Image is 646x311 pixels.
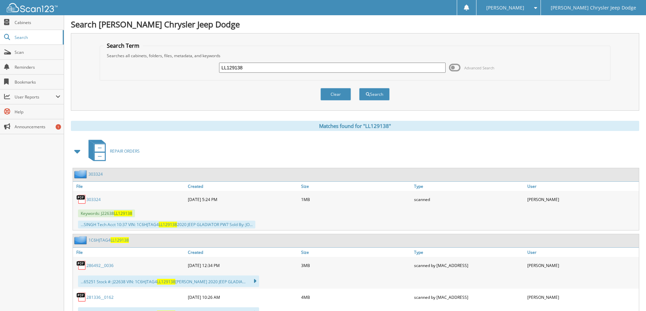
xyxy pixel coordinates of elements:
[7,3,58,12] img: scan123-logo-white.svg
[186,259,299,272] div: [DATE] 12:34 PM
[86,263,114,268] a: 286492__0036
[299,259,413,272] div: 3MB
[412,182,526,191] a: Type
[15,79,60,85] span: Bookmarks
[15,20,60,25] span: Cabinets
[56,124,61,130] div: 1
[159,222,177,227] span: LL129138
[110,148,140,154] span: REPAIR ORDERS
[84,138,140,164] a: REPAIR ORDERS
[526,248,639,257] a: User
[73,182,186,191] a: File
[526,290,639,304] div: [PERSON_NAME]
[186,290,299,304] div: [DATE] 10:26 AM
[74,236,89,244] img: folder2.png
[15,64,60,70] span: Reminders
[86,197,101,202] a: 303324
[412,259,526,272] div: scanned by [MAC_ADDRESS]
[359,88,390,101] button: Search
[15,109,60,115] span: Help
[89,237,129,243] a: 1C6HJTAG4LL129138
[186,248,299,257] a: Created
[299,248,413,257] a: Size
[464,65,494,70] span: Advanced Search
[86,294,114,300] a: 281336__0162
[111,237,129,243] span: LL129138
[526,182,639,191] a: User
[103,42,143,49] legend: Search Term
[526,193,639,206] div: [PERSON_NAME]
[71,19,639,30] h1: Search [PERSON_NAME] Chrysler Jeep Dodge
[15,35,59,40] span: Search
[114,210,132,216] span: LL129138
[73,248,186,257] a: File
[412,290,526,304] div: scanned by [MAC_ADDRESS]
[486,6,524,10] span: [PERSON_NAME]
[526,259,639,272] div: [PERSON_NAME]
[157,279,175,285] span: LL129138
[551,6,636,10] span: [PERSON_NAME] Chrysler Jeep Dodge
[320,88,351,101] button: Clear
[71,121,639,131] div: Matches found for "LL129138"
[78,275,259,287] div: ...65251 Stock #: J22638 VIN: 1C6HJTAG4 [PERSON_NAME] 2020 JEEP GLADIA...
[76,292,86,302] img: PDF.png
[103,53,607,59] div: Searches all cabinets, folders, files, metadata, and keywords
[299,290,413,304] div: 4MB
[78,209,135,217] span: Keywords: J22638
[76,194,86,204] img: PDF.png
[15,49,60,55] span: Scan
[15,94,56,100] span: User Reports
[76,260,86,270] img: PDF.png
[612,279,646,311] iframe: Chat Widget
[412,193,526,206] div: scanned
[299,182,413,191] a: Size
[186,193,299,206] div: [DATE] 5:24 PM
[78,221,255,228] div: ...SINGH Tech Acct 10:37 VIN: 1C6HJTAG4 2020 JEEP GLADIATOR PW7 Sold By: JO...
[89,171,103,177] a: 303324
[412,248,526,257] a: Type
[186,182,299,191] a: Created
[74,170,89,178] img: folder2.png
[299,193,413,206] div: 1MB
[15,124,60,130] span: Announcements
